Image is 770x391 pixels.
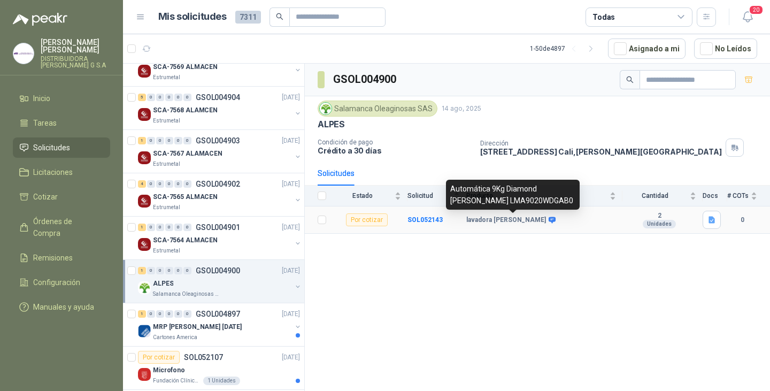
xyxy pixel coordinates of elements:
span: Inicio [33,93,50,104]
p: Cartones America [153,333,197,342]
p: SCA-7569 ALMACEN [153,62,218,72]
a: 1 0 0 0 0 0 GSOL004903[DATE] Company LogoSCA-7567 ALAMACENEstrumetal [138,134,302,168]
div: 0 [174,180,182,188]
span: Configuración [33,277,80,288]
div: 0 [156,310,164,318]
p: [DATE] [282,223,300,233]
div: 0 [183,267,191,274]
div: Por cotizar [346,213,388,226]
div: 0 [165,310,173,318]
p: GSOL004902 [196,180,240,188]
p: GSOL004903 [196,137,240,144]
a: Manuales y ayuda [13,297,110,317]
p: [DATE] [282,309,300,319]
p: [DATE] [282,136,300,146]
div: 0 [165,94,173,101]
p: MRP [PERSON_NAME] [DATE] [153,322,242,332]
div: 0 [183,94,191,101]
p: Estrumetal [153,203,180,212]
p: Salamanca Oleaginosas SAS [153,290,220,298]
span: Licitaciones [33,166,73,178]
a: 1 0 0 0 0 0 GSOL004901[DATE] Company LogoSCA-7564 ALMACENEstrumetal [138,221,302,255]
div: 1 [138,224,146,231]
div: 0 [174,267,182,274]
span: Órdenes de Compra [33,216,100,239]
span: 20 [749,5,764,15]
p: SCA-7565 ALMACEN [153,192,218,202]
p: [DATE] [282,179,300,189]
div: 0 [156,224,164,231]
div: 0 [165,224,173,231]
span: Cotizar [33,191,58,203]
div: 0 [165,180,173,188]
div: Solicitudes [318,167,355,179]
img: Company Logo [138,108,151,121]
h1: Mis solicitudes [158,9,227,25]
img: Company Logo [320,103,332,114]
img: Company Logo [13,43,34,64]
a: 4 0 0 0 0 0 GSOL004902[DATE] Company LogoSCA-7565 ALMACENEstrumetal [138,178,302,212]
b: 0 [727,215,757,225]
a: Tareas [13,113,110,133]
span: Cantidad [622,192,688,200]
p: SOL052107 [184,354,223,361]
span: search [626,76,634,83]
div: 0 [156,137,164,144]
img: Company Logo [138,325,151,338]
a: 1 0 0 0 0 0 GSOL004900[DATE] Company LogoALPESSalamanca Oleaginosas SAS [138,264,302,298]
div: 0 [156,94,164,101]
div: 0 [147,180,155,188]
a: 1 0 0 0 0 0 GSOL004897[DATE] Company LogoMRP [PERSON_NAME] [DATE]Cartones America [138,308,302,342]
h3: GSOL004900 [333,71,398,88]
p: [PERSON_NAME] [PERSON_NAME] [41,39,110,53]
span: Solicitudes [33,142,70,154]
th: Estado [333,186,407,206]
p: SCA-7564 ALMACEN [153,235,218,246]
div: 0 [156,267,164,274]
a: Inicio [13,88,110,109]
th: # COTs [727,186,770,206]
div: 0 [183,224,191,231]
a: Remisiones [13,248,110,268]
p: 14 ago, 2025 [442,104,481,114]
p: Fundación Clínica Shaio [153,377,201,385]
div: 0 [183,137,191,144]
span: search [276,13,283,20]
th: Cantidad [622,186,703,206]
a: 3 0 0 0 0 0 GSOL004905[DATE] Company LogoSCA-7569 ALMACENEstrumetal [138,48,302,82]
span: # COTs [727,192,749,200]
p: [DATE] [282,266,300,276]
p: GSOL004900 [196,267,240,274]
div: 0 [147,94,155,101]
a: Solicitudes [13,137,110,158]
a: Por cotizarSOL052107[DATE] Company LogoMicrofonoFundación Clínica Shaio1 Unidades [123,347,304,390]
div: 0 [174,137,182,144]
div: 0 [147,310,155,318]
div: 0 [174,224,182,231]
span: Remisiones [33,252,73,264]
p: Estrumetal [153,247,180,255]
p: GSOL004904 [196,94,240,101]
th: Solicitud [407,186,466,206]
div: Todas [592,11,615,23]
span: Estado [333,192,392,200]
p: Crédito a 30 días [318,146,472,155]
p: [DATE] [282,93,300,103]
p: GSOL004901 [196,224,240,231]
span: Tareas [33,117,57,129]
a: Órdenes de Compra [13,211,110,243]
p: SCA-7568 ALAMCEN [153,105,218,116]
div: 0 [147,224,155,231]
div: 1 [138,267,146,274]
p: Microfono [153,365,185,375]
div: 1 Unidades [203,377,240,385]
div: 1 [138,137,146,144]
div: 5 [138,94,146,101]
img: Company Logo [138,195,151,208]
div: 0 [174,94,182,101]
span: Solicitud [407,192,451,200]
p: SCA-7567 ALAMACEN [153,149,222,159]
a: Licitaciones [13,162,110,182]
span: 7311 [235,11,261,24]
div: 0 [183,310,191,318]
